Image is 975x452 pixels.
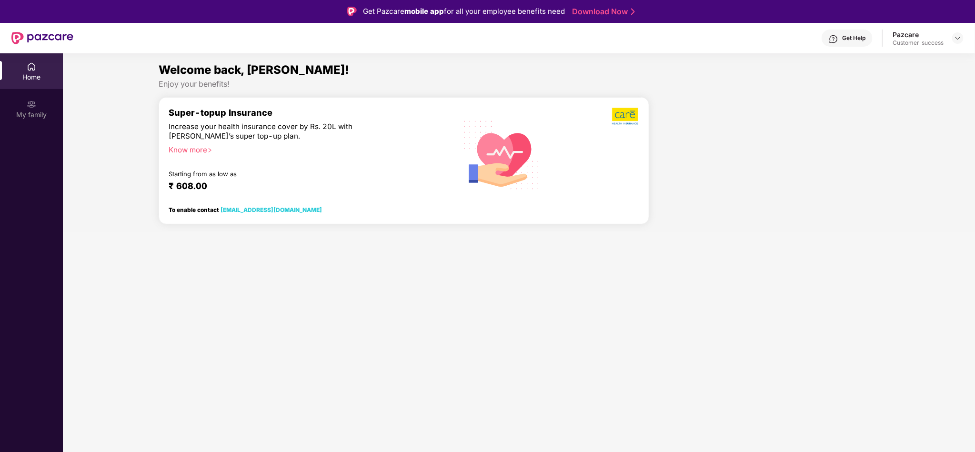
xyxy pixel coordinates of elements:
[221,206,322,213] a: [EMAIL_ADDRESS][DOMAIN_NAME]
[169,181,433,192] div: ₹ 608.00
[169,170,402,177] div: Starting from as low as
[169,145,437,152] div: Know more
[11,32,73,44] img: New Pazcare Logo
[169,206,322,213] div: To enable contact
[347,7,357,16] img: Logo
[829,34,838,44] img: svg+xml;base64,PHN2ZyBpZD0iSGVscC0zMngzMiIgeG1sbnM9Imh0dHA6Ly93d3cudzMub3JnLzIwMDAvc3ZnIiB3aWR0aD...
[631,7,635,17] img: Stroke
[363,6,565,17] div: Get Pazcare for all your employee benefits need
[27,62,36,71] img: svg+xml;base64,PHN2ZyBpZD0iSG9tZSIgeG1sbnM9Imh0dHA6Ly93d3cudzMub3JnLzIwMDAvc3ZnIiB3aWR0aD0iMjAiIG...
[159,63,349,77] span: Welcome back, [PERSON_NAME]!
[169,122,402,141] div: Increase your health insurance cover by Rs. 20L with [PERSON_NAME]’s super top-up plan.
[842,34,865,42] div: Get Help
[405,7,444,16] strong: mobile app
[159,79,879,89] div: Enjoy your benefits!
[573,7,632,17] a: Download Now
[954,34,962,42] img: svg+xml;base64,PHN2ZyBpZD0iRHJvcGRvd24tMzJ4MzIiIHhtbG5zPSJodHRwOi8vd3d3LnczLm9yZy8yMDAwL3N2ZyIgd2...
[612,107,639,125] img: b5dec4f62d2307b9de63beb79f102df3.png
[893,30,944,39] div: Pazcare
[27,100,36,109] img: svg+xml;base64,PHN2ZyB3aWR0aD0iMjAiIGhlaWdodD0iMjAiIHZpZXdCb3g9IjAgMCAyMCAyMCIgZmlsbD0ibm9uZSIgeG...
[207,148,212,153] span: right
[169,107,443,118] div: Super-topup Insurance
[893,39,944,47] div: Customer_success
[456,108,547,201] img: svg+xml;base64,PHN2ZyB4bWxucz0iaHR0cDovL3d3dy53My5vcmcvMjAwMC9zdmciIHhtbG5zOnhsaW5rPSJodHRwOi8vd3...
